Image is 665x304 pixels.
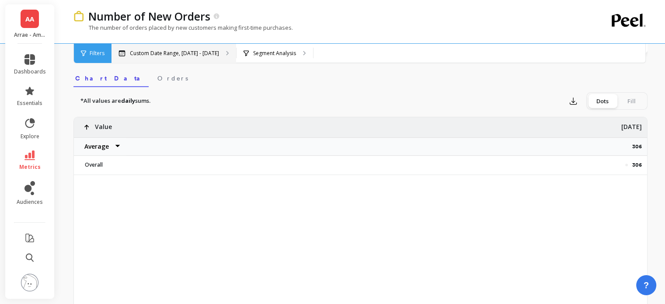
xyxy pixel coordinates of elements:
[90,50,104,57] span: Filters
[157,74,188,83] span: Orders
[80,161,156,168] p: Overall
[14,31,46,38] p: Arrae - Amazon
[130,50,219,57] p: Custom Date Range, [DATE] - [DATE]
[95,117,112,131] p: Value
[88,9,210,24] p: Number of New Orders
[73,11,84,22] img: header icon
[636,275,656,295] button: ?
[21,274,38,291] img: profile picture
[253,50,296,57] p: Segment Analysis
[17,100,42,107] span: essentials
[21,133,39,140] span: explore
[644,279,649,291] span: ?
[17,199,43,206] span: audiences
[14,68,46,75] span: dashboards
[621,117,642,131] p: [DATE]
[73,67,648,87] nav: Tabs
[121,97,135,105] strong: daily
[75,74,147,83] span: Chart Data
[588,94,617,108] div: Dots
[632,161,642,168] p: 306
[80,97,150,105] p: *All values are sums.
[632,143,647,150] p: 306
[25,14,34,24] span: AA
[19,164,41,171] span: metrics
[617,94,646,108] div: Fill
[73,24,293,31] p: The number of orders placed by new customers making first-time purchases.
